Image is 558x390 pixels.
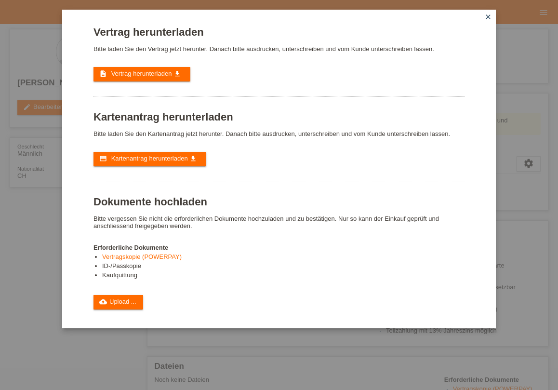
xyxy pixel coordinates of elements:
[99,298,107,306] i: cloud_upload
[99,70,107,78] i: description
[173,70,181,78] i: get_app
[93,244,465,251] h4: Erforderliche Dokumente
[189,155,197,162] i: get_app
[93,196,465,208] h1: Dokumente hochladen
[93,67,190,81] a: description Vertrag herunterladen get_app
[93,215,465,229] p: Bitte vergessen Sie nicht die erforderlichen Dokumente hochzuladen und zu bestätigen. Nur so kann...
[111,155,188,162] span: Kartenantrag herunterladen
[93,295,143,309] a: cloud_uploadUpload ...
[102,262,465,271] li: ID-/Passkopie
[93,152,206,166] a: credit_card Kartenantrag herunterladen get_app
[93,26,465,38] h1: Vertrag herunterladen
[99,155,107,162] i: credit_card
[111,70,172,77] span: Vertrag herunterladen
[93,45,465,53] p: Bitte laden Sie den Vertrag jetzt herunter. Danach bitte ausdrucken, unterschreiben und vom Kunde...
[484,13,492,21] i: close
[102,253,182,260] a: Vertragskopie (POWERPAY)
[93,130,465,137] p: Bitte laden Sie den Kartenantrag jetzt herunter. Danach bitte ausdrucken, unterschreiben und vom ...
[93,111,465,123] h1: Kartenantrag herunterladen
[102,271,465,281] li: Kaufquittung
[482,12,494,23] a: close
